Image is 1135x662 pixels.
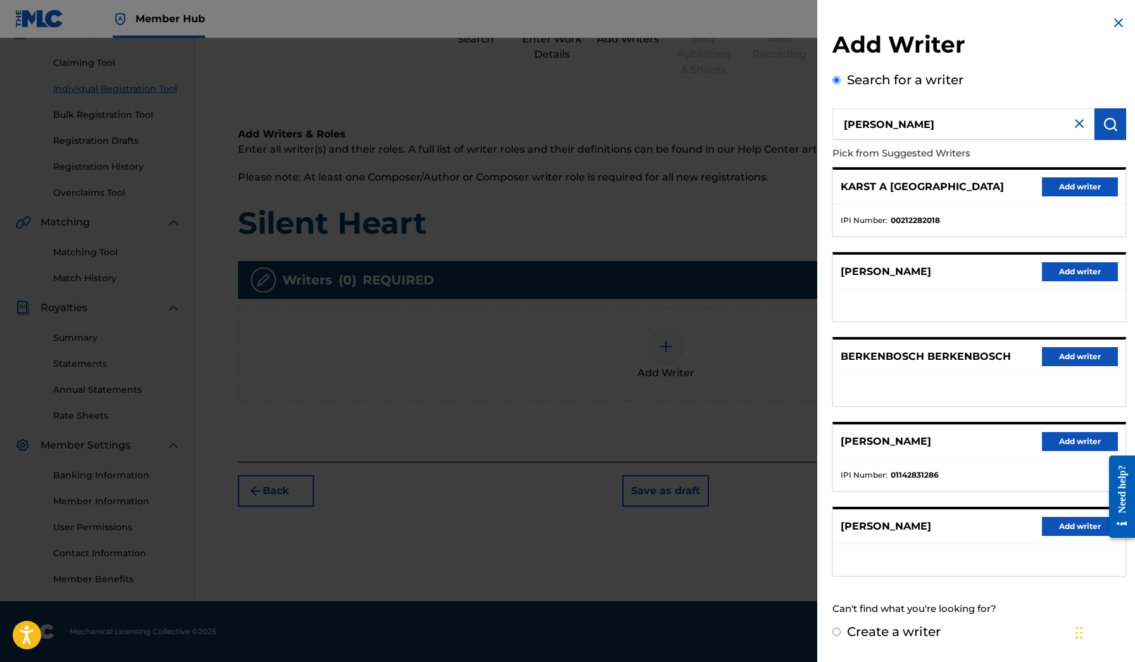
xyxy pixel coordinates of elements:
[1072,601,1135,662] iframe: Chat Widget
[1103,117,1118,132] img: Search Works
[832,30,1126,63] h2: Add Writer
[832,140,1054,167] p: Pick from Suggested Writers
[891,215,940,226] strong: 00212282018
[841,179,1004,194] p: KARST A [GEOGRAPHIC_DATA]
[1100,443,1135,551] iframe: Resource Center
[841,469,887,481] span: IPI Number :
[135,11,205,26] span: Member Hub
[1072,116,1087,131] img: close
[1075,614,1083,652] div: Drag
[1042,432,1118,451] button: Add writer
[841,264,931,279] p: [PERSON_NAME]
[1042,517,1118,536] button: Add writer
[841,215,887,226] span: IPI Number :
[841,434,931,449] p: [PERSON_NAME]
[832,595,1126,623] div: Can't find what you're looking for?
[891,469,939,481] strong: 01142831286
[113,11,128,27] img: Top Rightsholder
[1042,262,1118,281] button: Add writer
[841,519,931,534] p: [PERSON_NAME]
[847,72,963,87] label: Search for a writer
[1042,347,1118,366] button: Add writer
[847,624,941,639] label: Create a writer
[832,108,1094,140] input: Search writer's name or IPI Number
[1042,177,1118,196] button: Add writer
[15,10,64,28] img: MLC Logo
[841,349,1011,364] p: BERKENBOSCH BERKENBOSCH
